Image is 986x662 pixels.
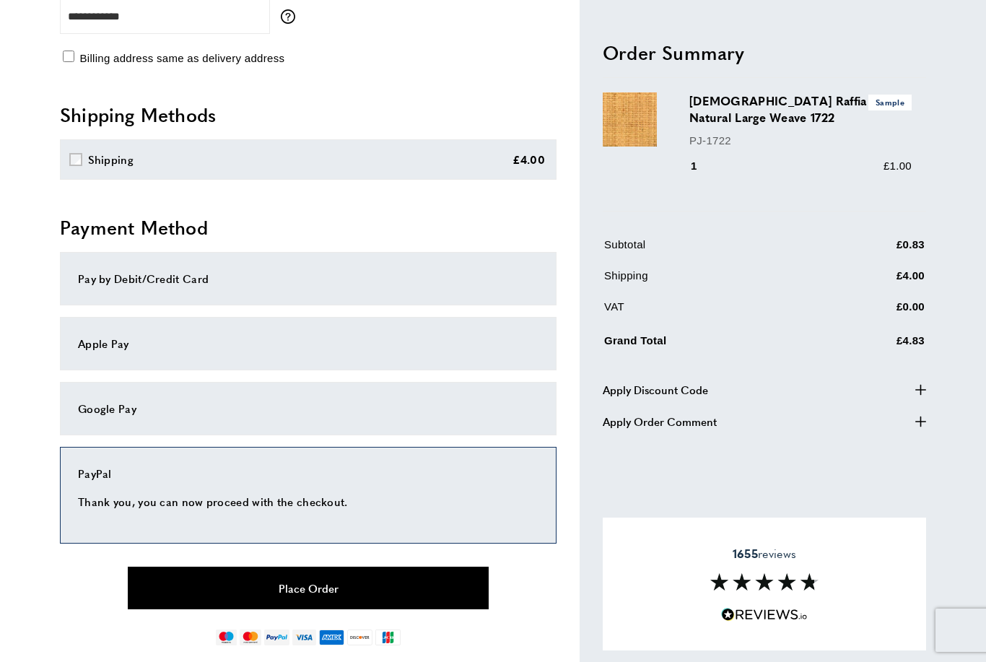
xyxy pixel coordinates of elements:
[216,630,237,645] img: maestro
[721,608,808,622] img: Reviews.io 5 stars
[710,573,819,591] img: Reviews section
[825,297,925,326] td: £0.00
[375,630,401,645] img: jcb
[78,335,538,352] div: Apple Pay
[733,545,758,562] strong: 1655
[868,95,912,110] span: Sample
[78,400,538,417] div: Google Pay
[603,380,708,398] span: Apply Discount Code
[264,630,289,645] img: paypal
[604,235,824,264] td: Subtotal
[825,328,925,360] td: £4.83
[78,493,538,510] p: Thank you, you can now proceed with the checkout.
[603,92,657,147] img: African Raffia Natural Large Weave 1722
[603,412,717,430] span: Apply Order Comment
[319,630,344,645] img: american-express
[60,102,557,128] h2: Shipping Methods
[78,465,538,482] div: PayPal
[604,266,824,295] td: Shipping
[78,270,538,287] div: Pay by Debit/Credit Card
[733,546,796,561] span: reviews
[281,9,302,24] button: More information
[512,151,546,168] div: £4.00
[88,151,134,168] div: Shipping
[60,214,557,240] h2: Payment Method
[292,630,316,645] img: visa
[63,51,74,62] input: Billing address same as delivery address
[128,567,489,609] button: Place Order
[689,92,912,126] h3: [DEMOGRAPHIC_DATA] Raffia Natural Large Weave 1722
[347,630,372,645] img: discover
[689,157,717,174] div: 1
[884,159,912,171] span: £1.00
[825,235,925,264] td: £0.83
[240,630,261,645] img: mastercard
[689,131,912,149] p: PJ-1722
[604,328,824,360] td: Grand Total
[604,297,824,326] td: VAT
[603,39,926,65] h2: Order Summary
[825,266,925,295] td: £4.00
[79,52,284,64] span: Billing address same as delivery address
